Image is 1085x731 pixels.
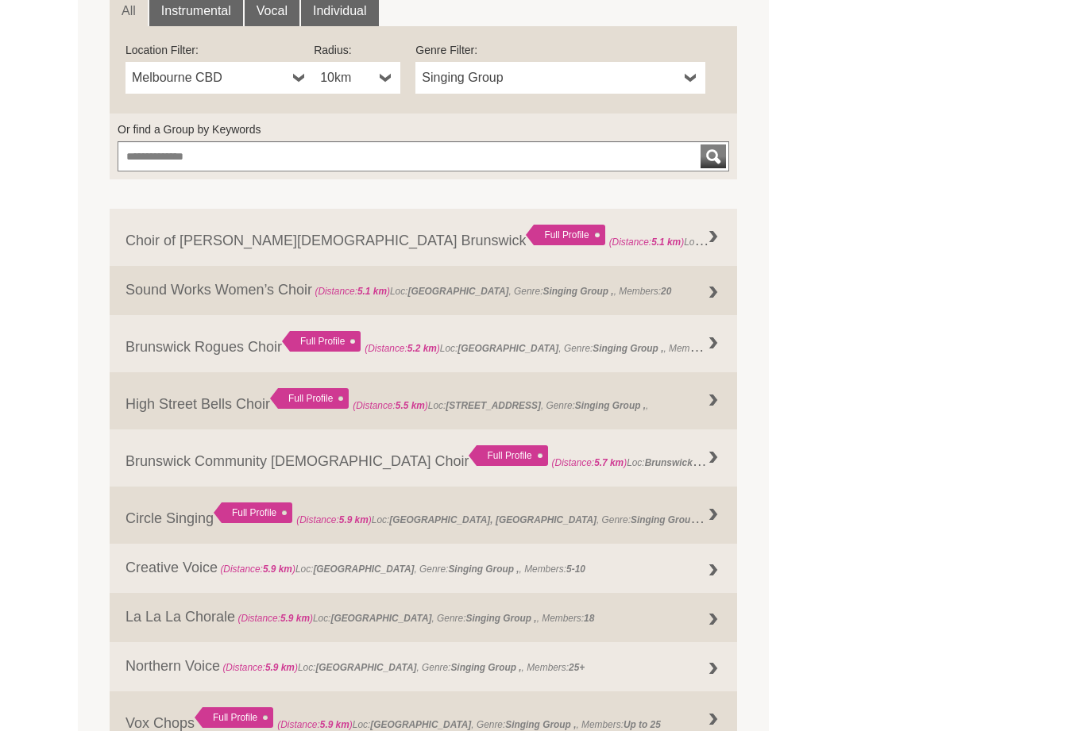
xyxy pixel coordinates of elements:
strong: [GEOGRAPHIC_DATA] [313,564,414,575]
strong: 5.9 km [339,515,369,526]
strong: 5.9 km [263,564,292,575]
strong: Singing Group , [593,344,663,355]
strong: [STREET_ADDRESS] [446,401,541,412]
div: Full Profile [282,332,361,352]
span: (Distance: ) [609,237,685,248]
strong: Singing Group , [450,663,521,674]
strong: Up to 25 [624,720,661,731]
span: Singing Group [422,69,678,88]
span: Loc: , Genre: , Members: [552,454,881,470]
a: High Street Bells Choir Full Profile (Distance:5.5 km)Loc:[STREET_ADDRESS], Genre:Singing Group ,, [110,373,737,430]
strong: 5.1 km [651,237,681,248]
span: (Distance: ) [237,614,313,625]
span: Loc: , Genre: , Members: [235,614,594,625]
strong: 5.7 km [594,458,624,469]
div: Full Profile [526,225,604,246]
div: Full Profile [270,389,349,410]
strong: 5.5 km [396,401,425,412]
span: (Distance: ) [296,515,372,526]
a: Creative Voice (Distance:5.9 km)Loc:[GEOGRAPHIC_DATA], Genre:Singing Group ,, Members:5-10 [110,544,737,594]
span: Loc: , Genre: , Members: [312,287,671,298]
span: (Distance: ) [315,287,390,298]
span: Loc: , Genre: , Members: [296,511,819,527]
strong: 5.9 km [265,663,295,674]
a: Brunswick Rogues Choir Full Profile (Distance:5.2 km)Loc:[GEOGRAPHIC_DATA], Genre:Singing Group ,... [110,316,737,373]
a: Brunswick Community [DEMOGRAPHIC_DATA] Choir Full Profile (Distance:5.7 km)Loc:Brunswick West, Ge... [110,430,737,487]
strong: Singing Group , [465,614,536,625]
strong: Singing Group , [505,720,576,731]
span: Loc: , Genre: , [353,401,648,412]
label: Or find a Group by Keywords [118,122,729,138]
span: Loc: , Genre: , Members: [220,663,585,674]
span: Melbourne CBD [132,69,287,88]
span: Loc: , Genre: , Members: [218,564,585,575]
span: (Distance: ) [277,720,353,731]
a: Northern Voice (Distance:5.9 km)Loc:[GEOGRAPHIC_DATA], Genre:Singing Group ,, Members:25+ [110,643,737,692]
span: Loc: , Genre: , Members: [365,340,735,356]
div: Full Profile [195,708,273,729]
a: La La La Chorale (Distance:5.9 km)Loc:[GEOGRAPHIC_DATA], Genre:Singing Group ,, Members:18 [110,594,737,643]
div: Full Profile [469,446,547,467]
strong: 5.2 km [407,344,437,355]
strong: 5.9 km [280,614,310,625]
a: Choir of [PERSON_NAME][DEMOGRAPHIC_DATA] Brunswick Full Profile (Distance:5.1 km)Loc:[GEOGRAPHIC_... [110,210,737,267]
strong: 20 [661,287,671,298]
span: (Distance: ) [222,663,298,674]
strong: Brunswick West [645,454,718,470]
div: Full Profile [214,503,292,524]
strong: [GEOGRAPHIC_DATA] [315,663,416,674]
strong: [GEOGRAPHIC_DATA] [407,287,508,298]
a: Singing Group [415,63,705,94]
strong: Singing Group , [631,511,705,527]
strong: [GEOGRAPHIC_DATA] [370,720,471,731]
span: (Distance: ) [220,564,295,575]
span: Loc: , Genre: , Members: [277,720,661,731]
strong: 5.1 km [357,287,387,298]
label: Location Filter: [125,43,314,59]
label: Radius: [314,43,400,59]
strong: 25+ [569,663,585,674]
strong: Singing Group , [448,564,519,575]
strong: Singing Group , [575,401,646,412]
a: 10km [314,63,400,94]
a: Circle Singing Full Profile (Distance:5.9 km)Loc:[GEOGRAPHIC_DATA], [GEOGRAPHIC_DATA], Genre:Sing... [110,487,737,544]
strong: [GEOGRAPHIC_DATA] [458,344,558,355]
span: (Distance: ) [365,344,440,355]
strong: 5.9 km [320,720,349,731]
a: Sound Works Women’s Choir (Distance:5.1 km)Loc:[GEOGRAPHIC_DATA], Genre:Singing Group ,, Members:20 [110,267,737,316]
strong: Singing Group , [542,287,613,298]
span: (Distance: ) [353,401,428,412]
span: 10km [320,69,373,88]
strong: [GEOGRAPHIC_DATA], [GEOGRAPHIC_DATA] [389,515,597,526]
strong: 5-10 [566,564,585,575]
strong: 18 [584,614,594,625]
a: Melbourne CBD [125,63,314,94]
span: (Distance: ) [552,458,627,469]
label: Genre Filter: [415,43,705,59]
strong: [GEOGRAPHIC_DATA] [330,614,431,625]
